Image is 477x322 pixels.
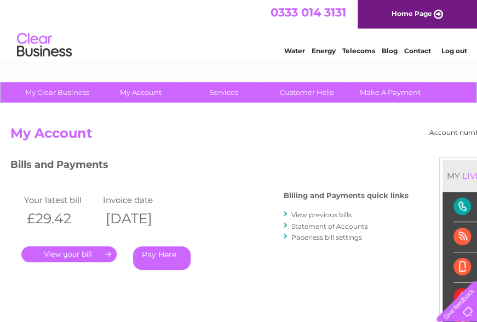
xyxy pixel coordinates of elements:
a: Telecoms [342,47,375,55]
a: Energy [312,47,336,55]
a: Paperless bill settings [291,233,362,241]
th: £29.42 [21,207,100,230]
a: Customer Help [262,82,352,103]
a: . [21,246,117,262]
a: Blog [382,47,398,55]
img: logo.png [16,29,72,62]
a: Contact [404,47,431,55]
h4: Billing and Payments quick links [284,191,409,200]
a: My Clear Business [12,82,102,103]
a: Log out [441,47,467,55]
a: Water [284,47,305,55]
a: View previous bills [291,211,352,219]
h3: Bills and Payments [10,157,409,176]
a: Services [179,82,269,103]
td: Your latest bill [21,193,100,207]
a: 0333 014 3131 [271,5,346,19]
td: Invoice date [100,193,179,207]
a: Make A Payment [345,82,435,103]
a: My Account [95,82,186,103]
th: [DATE] [100,207,179,230]
a: Statement of Accounts [291,222,368,230]
a: Pay Here [133,246,191,270]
